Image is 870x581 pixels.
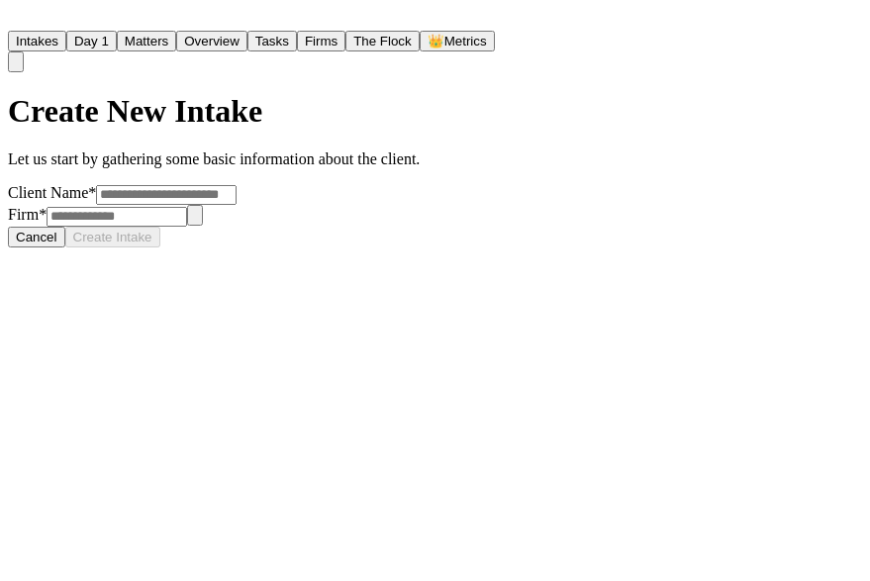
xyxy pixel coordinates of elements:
span: Metrics [444,34,487,48]
a: Intakes [8,32,66,48]
button: Tasks [247,31,297,51]
a: Tasks [247,32,297,48]
a: Day 1 [66,32,117,48]
a: Firms [297,32,345,48]
button: Matters [117,31,176,51]
a: Overview [176,32,247,48]
button: Overview [176,31,247,51]
input: Client name [96,185,237,205]
a: Home [8,13,32,30]
label: Firm [8,206,47,223]
a: The Flock [345,32,420,48]
input: Select a firm [47,207,187,227]
button: Firms [297,31,345,51]
button: Day 1 [66,31,117,51]
a: crownMetrics [420,32,495,48]
p: Let us start by gathering some basic information about the client. [8,150,495,168]
button: crownMetrics [420,31,495,51]
button: Cancel intake creation [8,227,65,247]
img: Finch Logo [8,8,32,27]
a: Matters [117,32,176,48]
button: The Flock [345,31,420,51]
span: crown [428,34,444,48]
h1: Create New Intake [8,93,495,130]
label: Client Name [8,184,96,201]
button: Intakes [8,31,66,51]
button: Create intake [65,227,160,247]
